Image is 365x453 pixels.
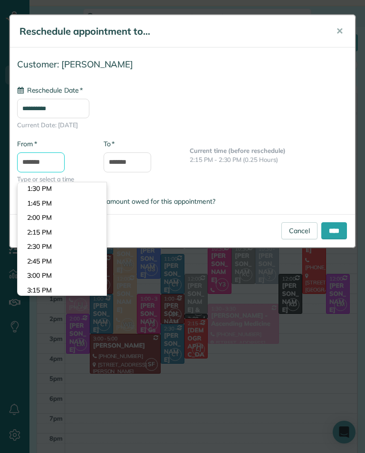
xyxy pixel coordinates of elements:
h5: Reschedule appointment to... [19,25,323,38]
label: To [104,139,115,149]
p: 2:15 PM - 2:30 PM (0.25 Hours) [190,155,348,164]
span: Type or select a time [17,175,89,184]
a: Cancel [281,222,317,239]
li: 1:30 PM [18,181,106,196]
label: From [17,139,37,149]
li: 2:30 PM [18,239,106,254]
span: Automatically recalculate amount owed for this appointment? [28,197,215,206]
li: 2:00 PM [18,210,106,225]
span: ✕ [336,26,343,37]
b: Current time (before reschedule) [190,147,286,154]
h4: Customer: [PERSON_NAME] [17,59,348,69]
li: 3:15 PM [18,283,106,298]
span: Current Date: [DATE] [17,121,348,130]
li: 1:45 PM [18,196,106,211]
label: Reschedule Date [17,85,83,95]
li: 3:00 PM [18,268,106,283]
li: 2:45 PM [18,254,106,269]
li: 2:15 PM [18,225,106,240]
